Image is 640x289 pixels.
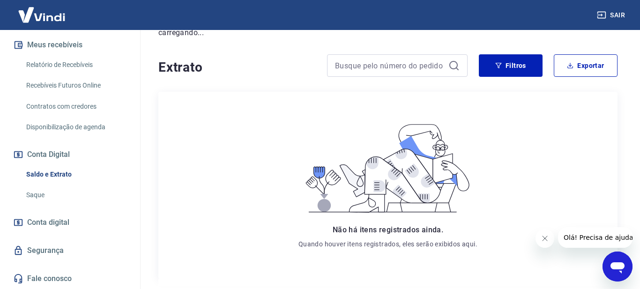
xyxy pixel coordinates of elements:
button: Exportar [554,54,618,77]
iframe: Mensagem da empresa [558,227,633,248]
a: Disponibilização de agenda [22,118,129,137]
button: Filtros [479,54,543,77]
a: Fale conosco [11,268,129,289]
a: Saldo e Extrato [22,165,129,184]
p: carregando... [158,27,618,38]
a: Conta digital [11,212,129,233]
button: Sair [595,7,629,24]
a: Relatório de Recebíveis [22,55,129,74]
a: Saque [22,185,129,205]
iframe: Fechar mensagem [536,229,554,248]
input: Busque pelo número do pedido [335,59,445,73]
h4: Extrato [158,58,316,77]
span: Não há itens registrados ainda. [333,225,443,234]
img: Vindi [11,0,72,29]
button: Meus recebíveis [11,35,129,55]
span: Conta digital [27,216,69,229]
span: Olá! Precisa de ajuda? [6,7,79,14]
a: Segurança [11,240,129,261]
p: Quando houver itens registrados, eles serão exibidos aqui. [298,239,477,249]
a: Contratos com credores [22,97,129,116]
a: Recebíveis Futuros Online [22,76,129,95]
button: Conta Digital [11,144,129,165]
iframe: Botão para abrir a janela de mensagens [603,252,633,282]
